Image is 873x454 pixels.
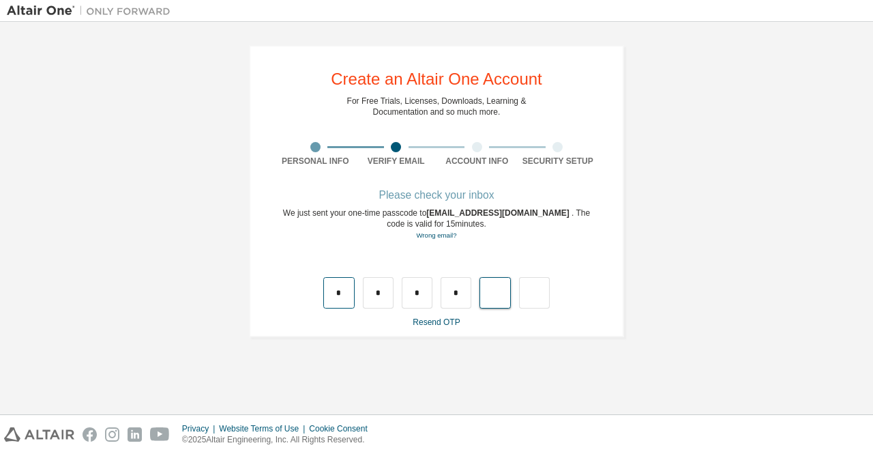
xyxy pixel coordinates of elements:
[105,427,119,442] img: instagram.svg
[275,191,598,199] div: Please check your inbox
[182,434,376,446] p: © 2025 Altair Engineering, Inc. All Rights Reserved.
[413,317,460,327] a: Resend OTP
[150,427,170,442] img: youtube.svg
[219,423,309,434] div: Website Terms of Use
[356,156,437,167] div: Verify Email
[331,71,542,87] div: Create an Altair One Account
[518,156,599,167] div: Security Setup
[275,156,356,167] div: Personal Info
[436,156,518,167] div: Account Info
[4,427,74,442] img: altair_logo.svg
[309,423,375,434] div: Cookie Consent
[83,427,97,442] img: facebook.svg
[416,231,456,239] a: Go back to the registration form
[128,427,142,442] img: linkedin.svg
[347,96,527,117] div: For Free Trials, Licenses, Downloads, Learning & Documentation and so much more.
[7,4,177,18] img: Altair One
[275,208,598,241] div: We just sent your one-time passcode to . The code is valid for 15 minutes.
[182,423,219,434] div: Privacy
[426,208,572,218] span: [EMAIL_ADDRESS][DOMAIN_NAME]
